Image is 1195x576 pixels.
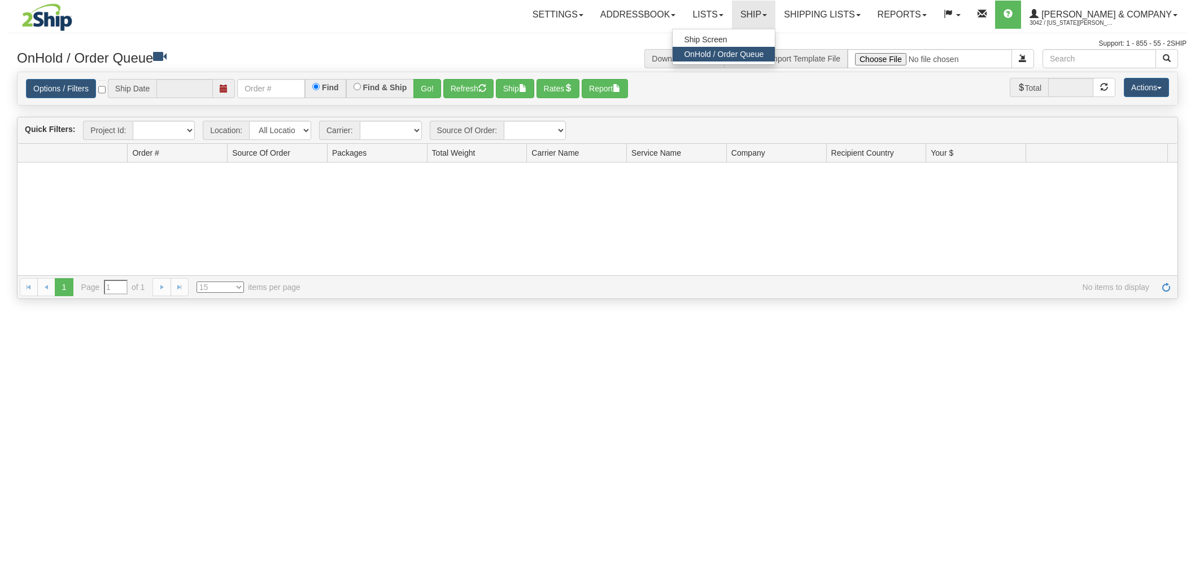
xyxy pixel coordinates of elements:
a: Download Carriers [652,54,717,63]
span: Location: [203,121,249,140]
a: Options / Filters [26,79,96,98]
span: Source Of Order: [430,121,504,140]
h3: OnHold / Order Queue [17,49,589,65]
span: Your $ [931,147,953,159]
button: Rates [537,79,580,98]
div: Support: 1 - 855 - 55 - 2SHIP [8,39,1187,49]
a: Shipping lists [775,1,869,29]
a: Settings [524,1,592,29]
button: Actions [1124,78,1169,97]
a: Ship [732,1,775,29]
span: Recipient Country [831,147,894,159]
input: Import [848,49,1012,68]
span: Service Name [631,147,681,159]
span: Project Id: [83,121,133,140]
span: [PERSON_NAME] & Company [1039,10,1172,19]
span: Total Weight [432,147,476,159]
button: Report [582,79,628,98]
a: Ship Screen [673,32,775,47]
input: Search [1043,49,1156,68]
span: Page of 1 [81,280,145,294]
span: Packages [332,147,367,159]
button: Go! [413,79,441,98]
span: Total [1010,78,1049,97]
span: Carrier Name [531,147,579,159]
span: No items to display [316,282,1149,293]
div: grid toolbar [18,117,1177,144]
span: Source Of Order [232,147,290,159]
a: Refresh [1157,278,1175,296]
a: Addressbook [592,1,684,29]
img: logo3042.jpg [8,3,86,32]
a: OnHold / Order Queue [673,47,775,61]
span: OnHold / Order Queue [684,50,764,59]
label: Find [322,83,339,91]
a: Reports [869,1,935,29]
input: Order # [237,79,305,98]
a: Lists [684,1,731,29]
a: Download Import Template File [731,54,840,63]
span: Order # [132,147,159,159]
span: items per page [197,282,300,293]
label: Find & Ship [363,83,407,91]
button: Search [1155,49,1178,68]
label: Quick Filters: [25,124,75,135]
span: Ship Screen [684,35,727,44]
span: 1 [55,278,73,296]
button: Refresh [443,79,494,98]
span: Company [731,147,765,159]
span: Carrier: [319,121,360,140]
span: 3042 / [US_STATE][PERSON_NAME] [1030,17,1114,29]
a: [PERSON_NAME] & Company 3042 / [US_STATE][PERSON_NAME] [1021,1,1186,29]
span: Ship Date [108,79,156,98]
button: Ship [496,79,534,98]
